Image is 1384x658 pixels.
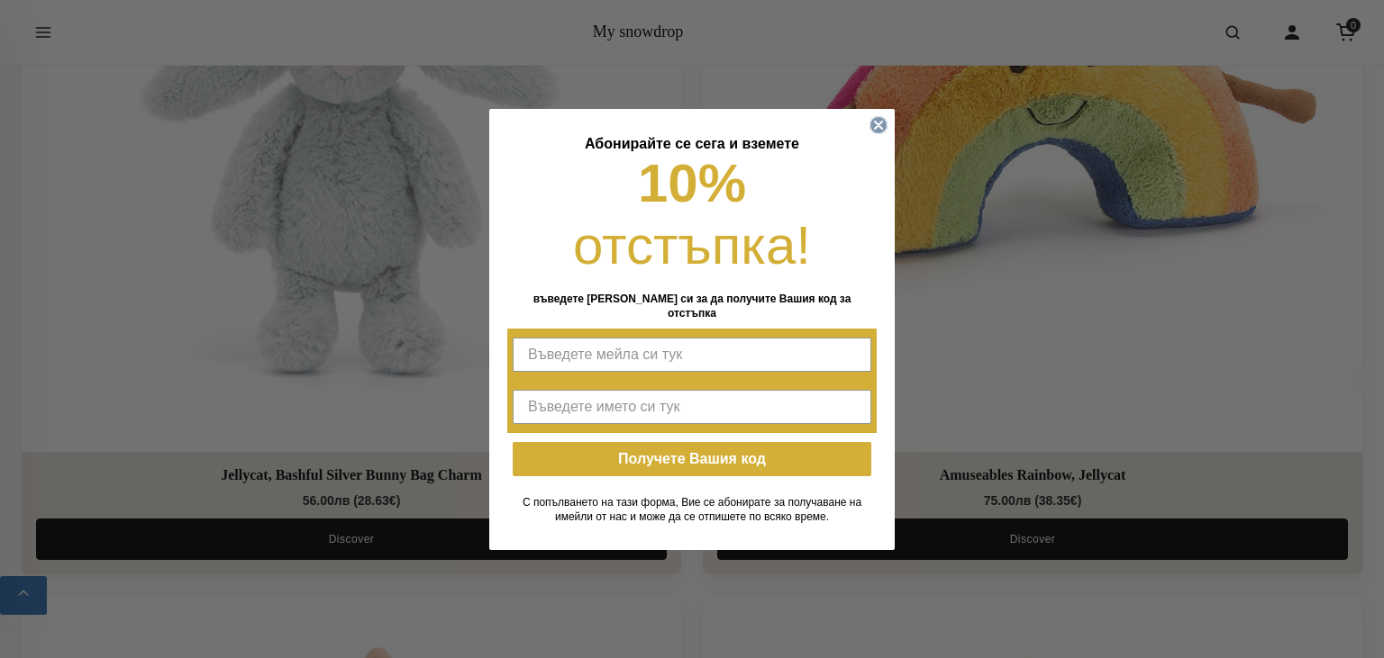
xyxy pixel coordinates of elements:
input: Въведете мейла си тук [513,338,871,372]
span: Абонирайте се сега и вземете [585,136,799,151]
button: Close dialog [870,116,888,134]
button: Получете Вашия код [513,442,871,476]
span: отстъпка! [573,215,811,275]
input: Въведете името си тук [513,390,871,424]
span: С попълването на тази форма, Вие се абонирате за получаване на имейли от нас и може да се отпишет... [523,496,861,523]
span: 10% [638,153,746,213]
span: въведете [PERSON_NAME] си за да получите Вашия код за отстъпка [533,293,851,320]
